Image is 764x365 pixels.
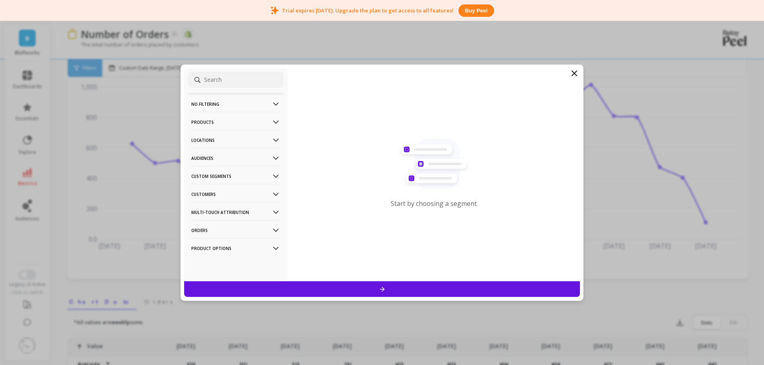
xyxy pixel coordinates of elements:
[188,72,284,88] input: Search
[191,94,280,114] p: No filtering
[391,199,477,208] p: Start by choosing a segment
[458,4,494,17] button: Buy peel
[282,7,454,14] p: Trial expires [DATE]. Upgrade the plan to get access to all features!
[191,220,280,240] p: Orders
[191,130,280,150] p: Locations
[191,184,280,204] p: Customers
[191,166,280,186] p: Custom Segments
[191,202,280,222] p: Multi-Touch Attribution
[191,238,280,258] p: Product Options
[191,112,280,132] p: Products
[191,148,280,168] p: Audiences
